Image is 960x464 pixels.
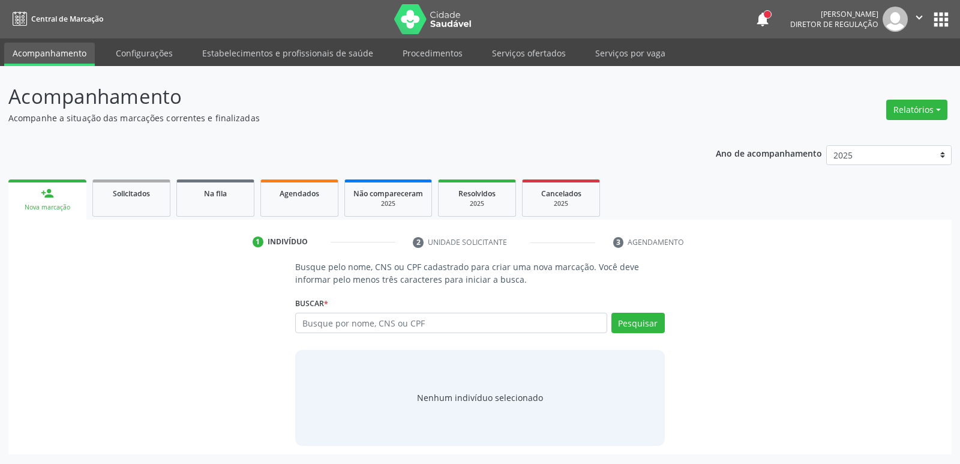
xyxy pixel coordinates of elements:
span: Agendados [280,188,319,199]
span: Cancelados [541,188,581,199]
span: Central de Marcação [31,14,103,24]
button: Pesquisar [611,313,665,333]
span: Solicitados [113,188,150,199]
a: Serviços por vaga [587,43,674,64]
button:  [908,7,931,32]
div: Indivíduo [268,237,308,247]
div: Nenhum indivíduo selecionado [417,391,543,404]
a: Estabelecimentos e profissionais de saúde [194,43,382,64]
p: Ano de acompanhamento [716,145,822,160]
span: Resolvidos [458,188,496,199]
span: Não compareceram [353,188,423,199]
a: Central de Marcação [8,9,103,29]
button: apps [931,9,952,30]
button: Relatórios [886,100,947,120]
p: Acompanhe a situação das marcações correntes e finalizadas [8,112,668,124]
span: Na fila [204,188,227,199]
i:  [913,11,926,24]
div: 1 [253,237,263,247]
a: Serviços ofertados [484,43,574,64]
img: img [883,7,908,32]
p: Acompanhamento [8,82,668,112]
div: 2025 [531,199,591,208]
div: [PERSON_NAME] [790,9,878,19]
div: Nova marcação [17,203,78,212]
a: Acompanhamento [4,43,95,66]
a: Configurações [107,43,181,64]
p: Busque pelo nome, CNS ou CPF cadastrado para criar uma nova marcação. Você deve informar pelo men... [295,261,664,286]
input: Busque por nome, CNS ou CPF [295,313,607,333]
button: notifications [754,11,771,28]
label: Buscar [295,294,328,313]
span: Diretor de regulação [790,19,878,29]
div: 2025 [353,199,423,208]
a: Procedimentos [394,43,471,64]
div: person_add [41,187,54,200]
div: 2025 [447,199,507,208]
